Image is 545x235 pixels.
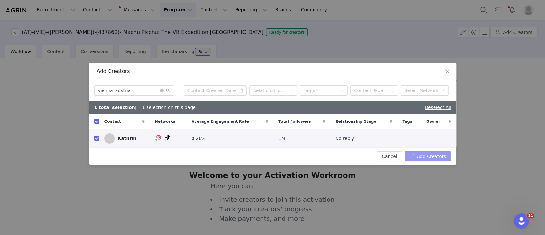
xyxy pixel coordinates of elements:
span: No reply [335,135,354,142]
i: icon: search [166,88,170,93]
i: icon: calendar [238,88,243,93]
div: Select Network [405,87,439,94]
i: icon: down [390,89,394,93]
button: Close [438,63,456,81]
i: icon: close-circle [160,89,164,92]
i: icon: down [441,89,445,93]
span: Networks [155,119,175,124]
i: icon: down [340,89,344,93]
div: Tag(s) [304,87,338,94]
b: 1 total selection [94,105,135,110]
img: instagram.svg [156,135,161,140]
i: icon: close [445,69,450,74]
i: icon: down [290,89,293,93]
span: 0.26% [192,135,206,142]
span: Relationship Stage [335,119,376,124]
span: Tags [402,119,412,124]
div: Contact Type [354,87,387,94]
a: Kathrin [104,133,145,144]
span: 1M [278,135,285,142]
div: Kathrin [118,136,137,141]
button: Cancel [377,151,402,161]
a: Deselect All [425,105,451,110]
span: Average Engagement Rate [192,119,249,124]
input: Search... [94,85,174,96]
div: Add Creators [97,68,449,75]
span: Total Followers [278,119,311,124]
input: Contact Created Date [184,85,247,96]
span: Owner [426,119,440,124]
div: Relationship Stage [253,87,286,94]
iframe: Intercom live chat [514,213,529,229]
div: | 1 selection on this page [94,104,196,111]
span: 11 [527,213,534,218]
span: Contact [104,119,121,124]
